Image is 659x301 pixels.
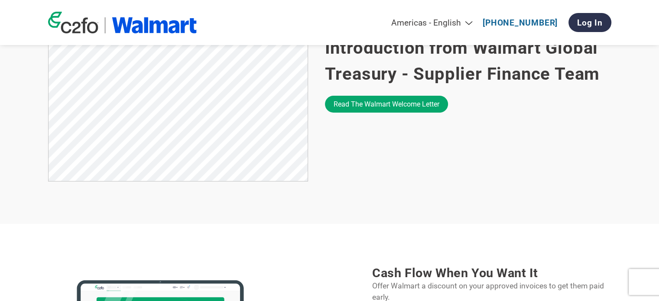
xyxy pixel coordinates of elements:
[325,35,611,87] h2: Introduction from Walmart Global Treasury - Supplier Finance Team
[325,96,448,113] a: Read the Walmart welcome letter
[568,13,611,32] a: Log In
[48,12,98,33] img: c2fo logo
[372,265,611,280] h3: Cash flow when you want it
[483,18,558,28] a: [PHONE_NUMBER]
[112,17,197,33] img: Walmart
